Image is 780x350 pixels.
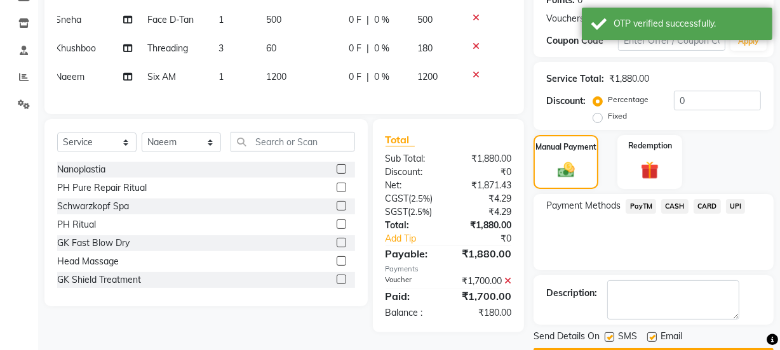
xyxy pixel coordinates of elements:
span: CGST [386,193,409,204]
span: Email [661,330,682,346]
span: Naeem [55,71,84,82]
input: Search or Scan [231,132,355,152]
span: Khushboo [55,42,96,54]
div: ₹0 [461,232,521,245]
a: Add Tip [376,232,461,245]
span: 3 [219,42,224,54]
span: 1200 [417,71,438,82]
span: Six AM [147,71,176,82]
span: Sneha [55,14,81,25]
div: ₹4.29 [448,205,521,219]
div: PH Ritual [57,218,96,231]
label: Fixed [608,110,627,122]
span: | [366,42,369,55]
div: GK Fast Blow Dry [57,237,130,250]
div: ( ) [376,205,448,219]
span: UPI [726,199,746,214]
div: ( ) [376,192,448,205]
div: Discount: [546,94,586,108]
img: _cash.svg [553,160,580,180]
span: CARD [694,199,721,214]
div: ₹0 [448,165,521,179]
button: Apply [730,32,767,51]
span: PayTM [626,199,656,214]
div: GK Shield Treatment [57,273,141,287]
span: 0 % [374,13,389,27]
div: Net: [376,179,448,192]
span: Send Details On [534,330,600,346]
div: ₹1,700.00 [448,288,521,304]
span: 0 % [374,70,389,84]
span: 0 F [349,42,361,55]
div: ₹1,880.00 [609,72,649,86]
span: 180 [417,42,433,54]
span: 0 F [349,70,361,84]
div: ₹1,880.00 [448,246,521,261]
div: Service Total: [546,72,604,86]
div: Balance : [376,306,448,320]
div: OTP verified successfully. [614,17,763,30]
img: _gift.svg [635,159,664,181]
div: Payable: [376,246,448,261]
span: Threading [147,42,188,54]
span: 1 [219,71,224,82]
div: Voucher [376,275,448,288]
label: Manual Payment [535,141,596,153]
span: 2.5% [412,193,431,204]
div: Total: [376,219,448,232]
div: PH Pure Repair Ritual [57,181,147,195]
span: 1200 [266,71,286,82]
div: Coupon Code [546,34,618,48]
span: 500 [266,14,281,25]
span: SMS [618,330,637,346]
div: Sub Total: [376,152,448,165]
div: Schwarzkopf Spa [57,200,129,213]
label: Percentage [608,94,649,105]
div: ₹4.29 [448,192,521,205]
span: | [366,70,369,84]
span: 0 F [349,13,361,27]
span: 60 [266,42,276,54]
div: Payments [386,264,512,275]
span: Payment Methods [546,199,621,212]
span: 1 [219,14,224,25]
input: Enter Offer / Coupon Code [618,31,725,51]
span: Vouchers [546,12,584,25]
label: Redemption [628,140,672,152]
div: ₹1,871.43 [448,179,521,192]
span: Total [386,133,415,146]
div: Nanoplastia [57,163,105,176]
div: Head Massage [57,255,119,268]
div: ₹1,700.00 [448,275,521,288]
span: SGST [386,206,408,217]
div: ₹1,880.00 [448,219,521,232]
div: Description: [546,287,597,300]
span: 500 [417,14,433,25]
div: ₹1,880.00 [448,152,521,165]
span: CASH [661,199,689,214]
div: Discount: [376,165,448,179]
span: Face D-Tan [147,14,194,25]
span: 2.5% [411,207,430,217]
span: | [366,13,369,27]
div: Paid: [376,288,448,304]
div: ₹180.00 [448,306,521,320]
span: 0 % [374,42,389,55]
